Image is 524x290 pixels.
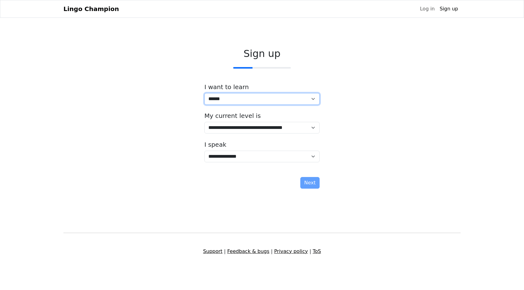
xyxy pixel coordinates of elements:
[203,248,222,254] a: Support
[274,248,308,254] a: Privacy policy
[437,3,461,15] a: Sign up
[204,48,320,59] h2: Sign up
[417,3,437,15] a: Log in
[204,141,226,148] label: I speak
[60,248,464,255] div: | | |
[63,3,119,15] a: Lingo Champion
[227,248,269,254] a: Feedback & bugs
[204,83,249,91] label: I want to learn
[313,248,321,254] a: ToS
[204,112,261,119] label: My current level is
